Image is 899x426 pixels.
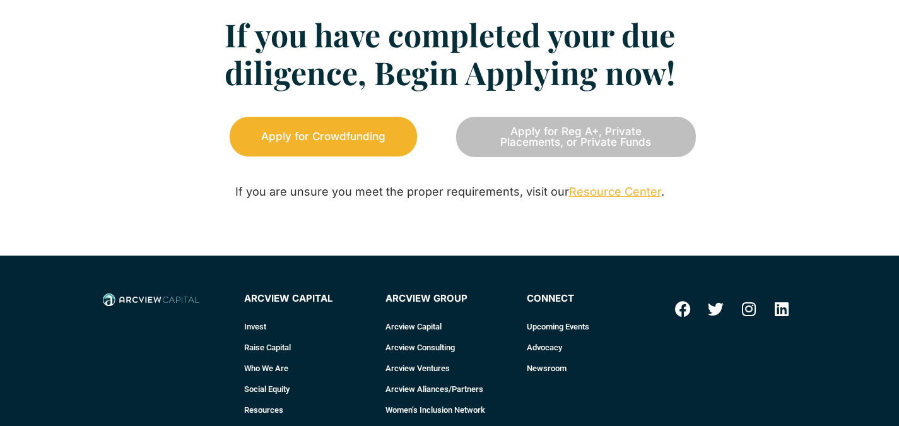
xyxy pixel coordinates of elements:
a: Invest [244,316,373,337]
a: Women’s Inclusion Network [385,399,514,420]
a: Arcview Aliances/Partners [385,379,514,399]
a: Newsroom [527,358,655,379]
a: Apply for Crowdfunding [230,117,417,157]
a: Social Equity [244,379,373,399]
a: Apply for Reg A+, Private Placements, or Private Funds [456,117,696,157]
a: Upcoming Events [527,316,655,337]
h2: If you have completed your due diligence, Begin Applying now! [204,16,696,92]
div: If you are unsure you meet the proper requirements, visit our . [204,182,696,202]
span: Apply for Crowdfunding [261,131,385,142]
a: Arcview Consulting [385,337,514,358]
a: Raise Capital [244,337,373,358]
a: Arcview Capital [385,316,514,337]
span: Apply for Reg A+, Private Placements, or Private Funds [488,126,664,148]
a: Who We Are [244,358,373,379]
a: Resources [244,399,373,420]
a: Arcview Ventures [385,358,514,379]
h4: connect [527,293,655,304]
h4: Arcview Group [385,293,514,304]
a: Resource Center [569,185,661,198]
a: Advocacy [527,337,655,358]
h4: Arcview Capital [244,293,373,304]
